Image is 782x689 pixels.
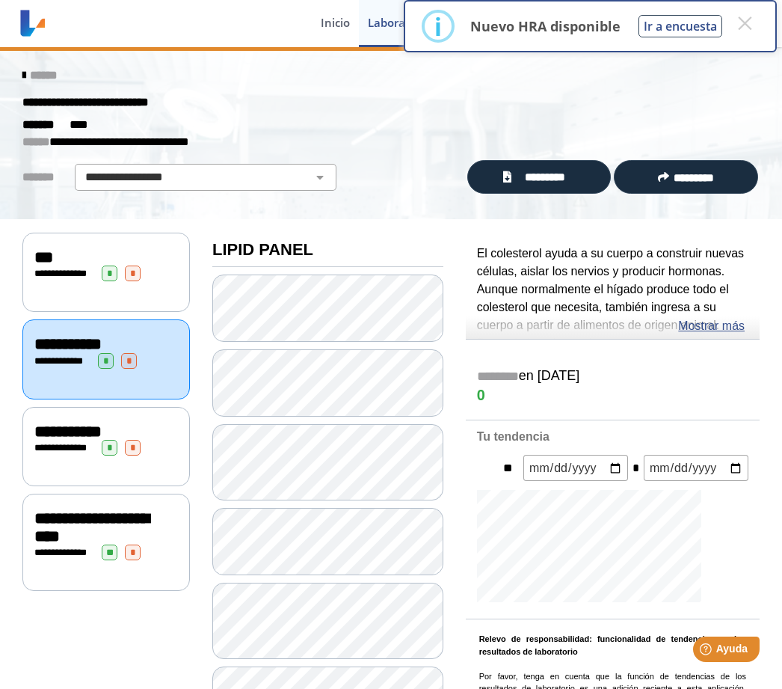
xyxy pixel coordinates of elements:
[649,631,766,673] iframe: Help widget launcher
[212,240,313,259] b: LIPID PANEL
[638,15,722,37] button: Ir a encuesta
[434,13,442,40] div: i
[731,10,758,37] button: Close this dialog
[470,17,621,35] p: Nuevo HRA disponible
[644,455,748,481] input: mm/dd/yyyy
[479,634,746,656] b: Relevo de responsabilidad: funcionalidad de tendencias en los resultados de laboratorio
[477,245,748,495] p: El colesterol ayuda a su cuerpo a construir nuevas células, aislar los nervios y producir hormona...
[523,455,628,481] input: mm/dd/yyyy
[477,387,748,405] h4: 0
[477,368,748,385] h5: en [DATE]
[477,430,549,443] b: Tu tendencia
[678,317,745,335] a: Mostrar más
